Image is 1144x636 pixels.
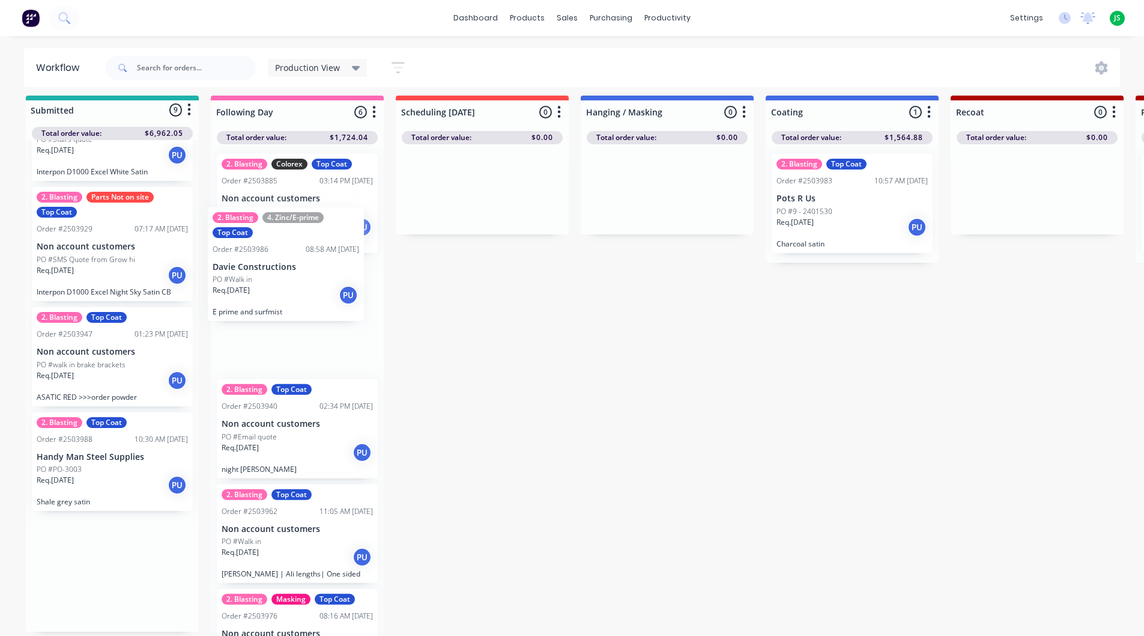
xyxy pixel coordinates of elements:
div: purchasing [584,9,638,27]
input: Enter column name… [771,106,889,118]
span: 1 [909,106,922,118]
span: Total order value: [411,132,471,143]
div: sales [551,9,584,27]
div: settings [1004,9,1049,27]
span: Total order value: [596,132,656,143]
span: 9 [169,103,182,116]
span: $1,564.88 [885,132,923,143]
input: Enter column name… [401,106,519,118]
div: productivity [638,9,697,27]
span: $0.00 [531,132,553,143]
a: dashboard [447,9,504,27]
span: 0 [1094,106,1107,118]
input: Enter column name… [216,106,334,118]
span: Production View [275,61,340,74]
span: 0 [539,106,552,118]
span: 6 [354,106,367,118]
div: Workflow [36,61,85,75]
input: Enter column name… [586,106,704,118]
span: JS [1114,13,1121,23]
div: products [504,9,551,27]
span: Total order value: [781,132,841,143]
span: $1,724.04 [330,132,368,143]
input: Search for orders... [137,56,256,80]
span: $6,962.05 [145,128,183,139]
span: $0.00 [1086,132,1108,143]
span: $0.00 [716,132,738,143]
img: Factory [22,9,40,27]
span: Total order value: [226,132,286,143]
input: Enter column name… [956,106,1074,118]
span: 0 [724,106,737,118]
span: Total order value: [41,128,101,139]
span: Total order value: [966,132,1026,143]
div: Submitted [28,104,74,117]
